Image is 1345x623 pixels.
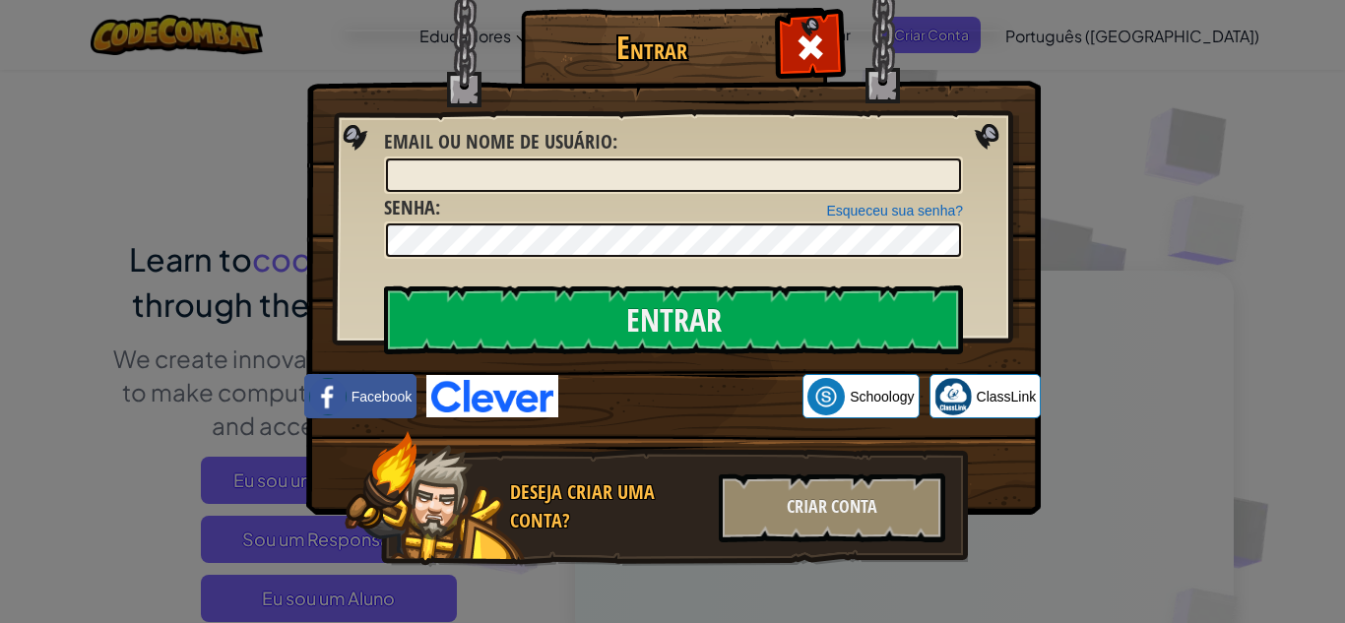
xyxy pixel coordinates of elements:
[558,375,802,418] iframe: Botão "Fazer login com o Google"
[384,194,440,222] label: :
[510,478,707,534] div: Deseja Criar uma Conta?
[384,128,612,155] span: Email ou nome de usuário
[384,128,617,156] label: :
[309,378,347,415] img: facebook_small.png
[807,378,845,415] img: schoology.png
[826,203,963,218] a: Esqueceu sua senha?
[384,194,435,220] span: Senha
[352,387,412,406] span: Facebook
[850,387,914,406] span: Schoology
[719,473,945,542] div: Criar Conta
[934,378,972,415] img: classlink-logo-small.png
[526,31,777,65] h1: Entrar
[384,285,963,354] input: Entrar
[426,375,558,417] img: clever-logo-blue.png
[977,387,1037,406] span: ClassLink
